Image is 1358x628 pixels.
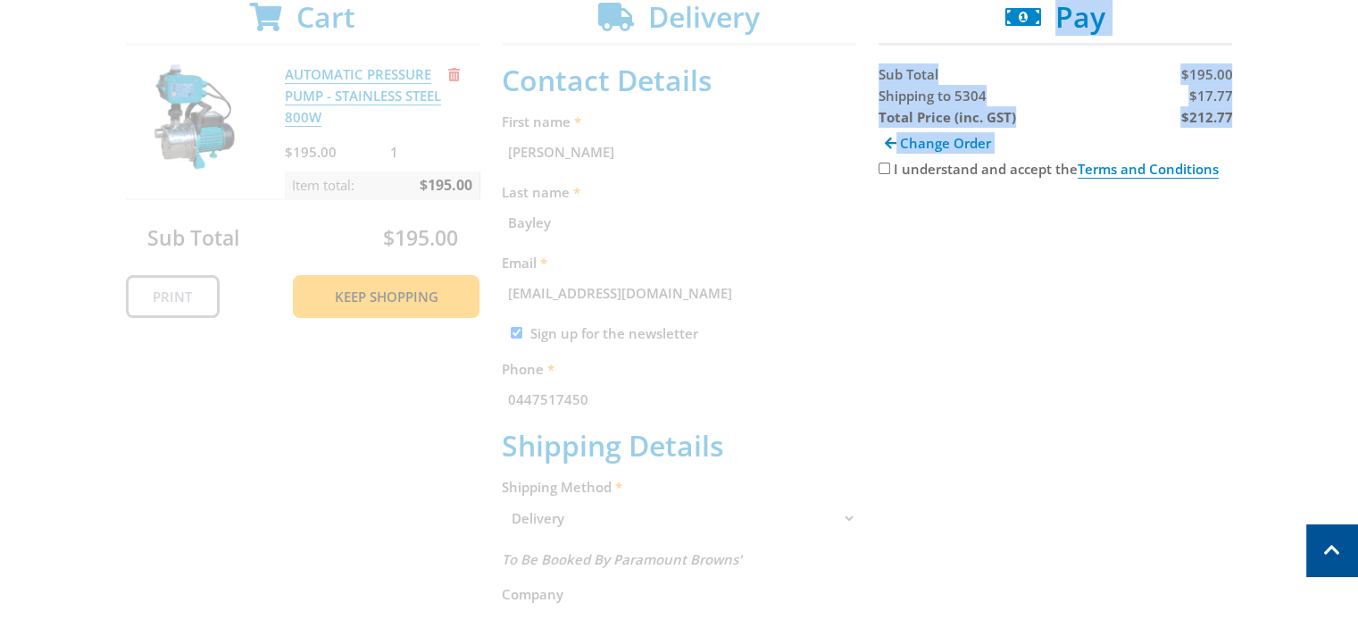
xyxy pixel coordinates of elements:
a: Terms and Conditions [1078,160,1219,179]
label: I understand and accept the [894,160,1219,179]
a: Change Order [879,128,997,158]
span: Shipping to 5304 [879,87,987,105]
strong: $212.77 [1180,108,1232,126]
span: Change Order [900,134,991,152]
span: Sub Total [879,65,938,83]
strong: Total Price (inc. GST) [879,108,1016,126]
input: Please accept the terms and conditions. [879,163,890,174]
span: $17.77 [1188,87,1232,105]
span: $195.00 [1180,65,1232,83]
